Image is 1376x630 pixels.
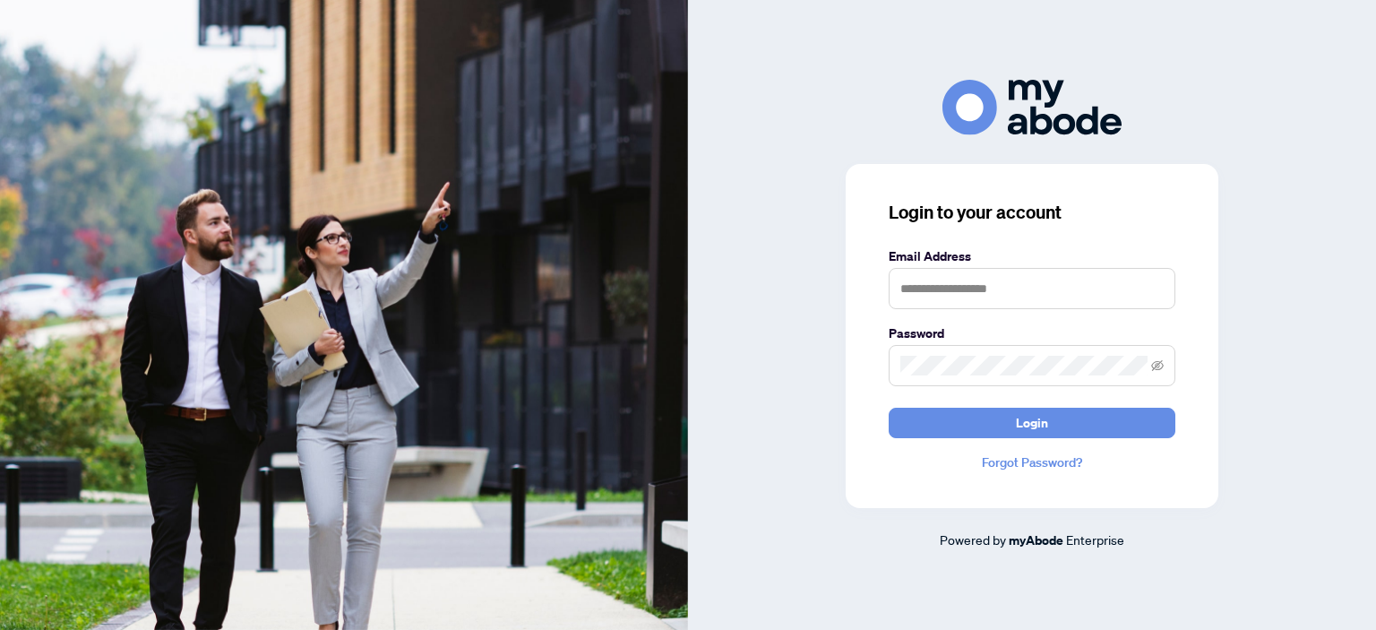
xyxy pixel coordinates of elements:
[889,246,1175,266] label: Email Address
[889,324,1175,343] label: Password
[1016,409,1048,437] span: Login
[1009,531,1063,550] a: myAbode
[940,531,1006,548] span: Powered by
[889,453,1175,472] a: Forgot Password?
[1066,531,1124,548] span: Enterprise
[889,200,1175,225] h3: Login to your account
[942,80,1122,134] img: ma-logo
[1151,359,1164,372] span: eye-invisible
[889,408,1175,438] button: Login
